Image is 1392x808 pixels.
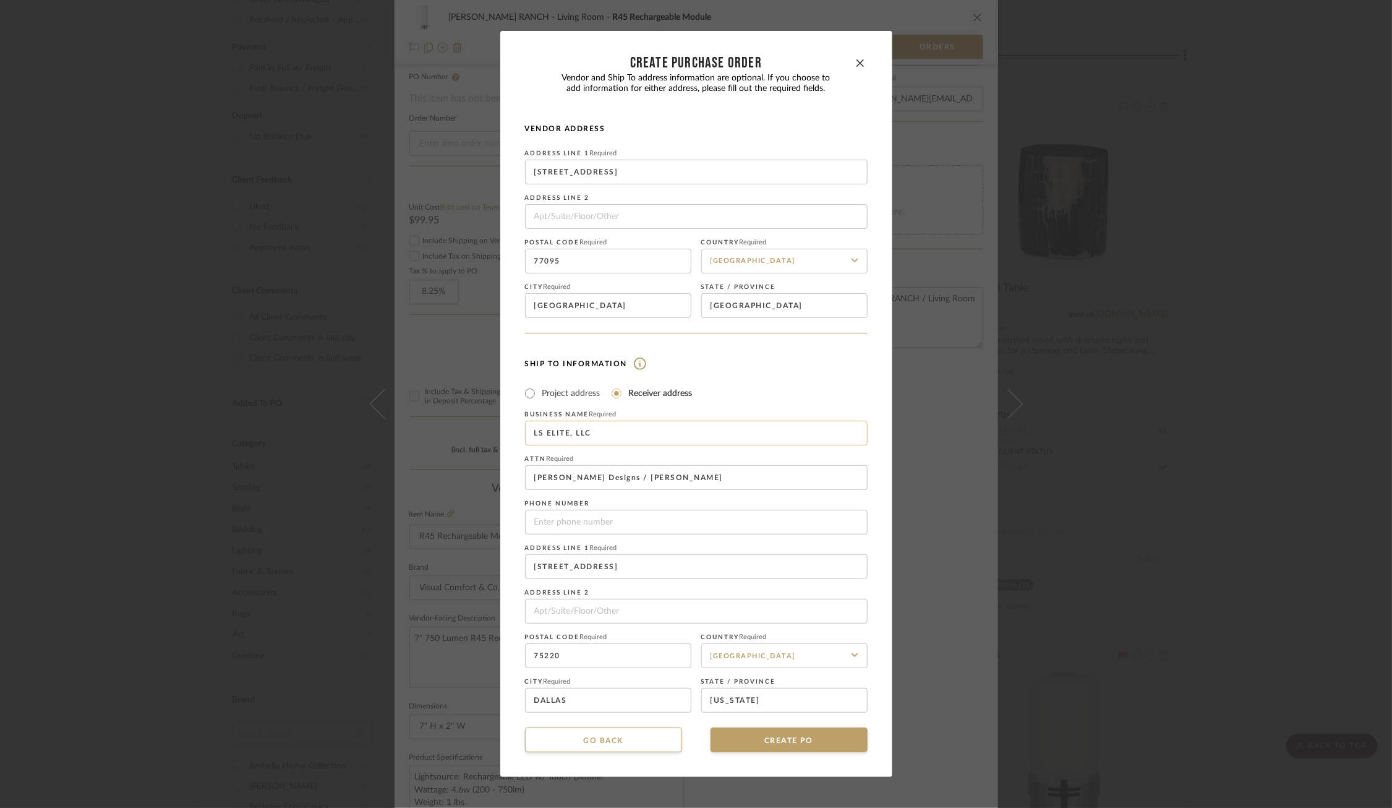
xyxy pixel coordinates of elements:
label: Phone number [525,500,868,507]
label: Postal code [525,634,691,641]
input: Enter business name [525,421,868,445]
input: Enter business/name [525,465,868,490]
span: Required [544,283,571,290]
input: Enter state or province [701,688,868,713]
span: Required [740,634,767,640]
label: City [525,678,691,686]
span: Required [547,455,574,462]
p: Vendor and Ship To address information are optional. If you choose to add information for either ... [525,73,868,94]
label: Attn [525,455,868,463]
label: City [525,283,691,291]
h4: Vendor Address [525,124,868,134]
label: Country [701,239,868,246]
label: State / province [701,283,868,291]
input: Enter street address [525,160,868,184]
span: Required [590,150,617,157]
input: Enter state or province [701,293,868,318]
span: Required [544,678,571,685]
span: Required [580,239,607,246]
input: Enter postal code [525,643,691,668]
input: Enter city [525,688,691,713]
label: Address Line 2 [525,194,868,202]
span: Required [590,544,617,551]
input: Select [701,643,868,668]
label: Country [701,634,868,641]
label: Receiver address [629,387,693,400]
input: Enter street address [525,554,868,579]
span: Required [580,634,607,640]
label: Postal code [525,239,691,246]
input: Enter phone number [525,510,868,535]
input: Enter city [525,293,691,318]
span: Required [740,239,767,246]
label: Business name [525,411,868,418]
button: CREATE PO [711,728,868,752]
label: Address Line 2 [525,589,868,596]
label: State / province [701,678,868,686]
div: CREATE Purchase order [540,56,853,71]
input: Select [701,249,868,273]
input: Apt/Suite/Floor/Other [525,204,868,229]
label: Address Line 1 [525,544,868,552]
label: Project address [542,387,600,400]
button: Go back [525,728,682,752]
span: Required [589,411,617,418]
input: Enter postal code [525,249,691,273]
img: information.svg [627,358,646,370]
input: Apt/Suite/Floor/Other [525,599,868,624]
label: Address Line 1 [525,150,868,157]
h4: Ship To Information [525,358,868,370]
